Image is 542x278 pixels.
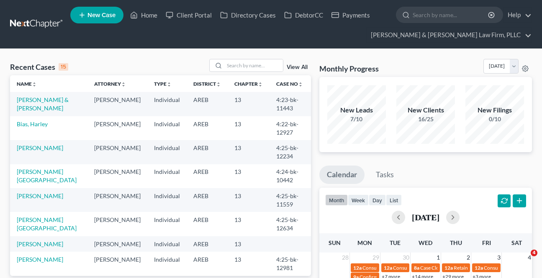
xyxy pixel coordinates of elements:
[396,105,455,115] div: New Clients
[319,64,379,74] h3: Monthly Progress
[234,81,263,87] a: Chapterunfold_more
[121,82,126,87] i: unfold_more
[270,116,311,140] td: 4:22-bk-12927
[193,81,221,87] a: Districtunfold_more
[17,144,63,151] a: [PERSON_NAME]
[147,164,187,188] td: Individual
[147,236,187,252] td: Individual
[17,216,77,232] a: [PERSON_NAME][GEOGRAPHIC_DATA]
[228,140,270,164] td: 13
[482,239,491,246] span: Fri
[147,212,187,236] td: Individual
[496,252,501,263] span: 3
[228,252,270,275] td: 13
[187,188,228,212] td: AREB
[94,81,126,87] a: Attorneyunfold_more
[444,265,453,271] span: 12a
[436,252,441,263] span: 1
[87,140,147,164] td: [PERSON_NAME]
[450,239,462,246] span: Thu
[357,239,372,246] span: Mon
[32,82,37,87] i: unfold_more
[147,252,187,275] td: Individual
[420,265,506,271] span: Case Closed Date for [PERSON_NAME]
[465,115,524,123] div: 0/10
[270,212,311,236] td: 4:25-bk-12634
[87,236,147,252] td: [PERSON_NAME]
[369,194,386,206] button: day
[475,265,483,271] span: 12a
[465,105,524,115] div: New Filings
[17,96,69,112] a: [PERSON_NAME] & [PERSON_NAME]
[147,92,187,116] td: Individual
[228,236,270,252] td: 13
[126,8,162,23] a: Home
[276,81,303,87] a: Case Nounfold_more
[368,166,401,184] a: Tasks
[228,212,270,236] td: 13
[466,252,471,263] span: 2
[187,116,228,140] td: AREB
[228,116,270,140] td: 13
[87,12,116,18] span: New Case
[17,192,63,199] a: [PERSON_NAME]
[17,240,63,247] a: [PERSON_NAME]
[270,92,311,116] td: 4:23-bk-11443
[258,82,263,87] i: unfold_more
[353,265,362,271] span: 12a
[396,115,455,123] div: 16/25
[187,164,228,188] td: AREB
[287,64,308,70] a: View All
[329,239,341,246] span: Sun
[87,164,147,188] td: [PERSON_NAME]
[327,8,374,23] a: Payments
[59,63,68,71] div: 15
[147,116,187,140] td: Individual
[187,92,228,116] td: AREB
[270,164,311,188] td: 4:24-bk-10442
[147,140,187,164] td: Individual
[384,265,392,271] span: 12a
[17,168,77,184] a: [PERSON_NAME][GEOGRAPHIC_DATA]
[87,116,147,140] td: [PERSON_NAME]
[414,265,419,271] span: 8a
[402,252,410,263] span: 30
[228,92,270,116] td: 13
[341,252,349,263] span: 28
[187,212,228,236] td: AREB
[531,250,537,256] span: 4
[390,239,401,246] span: Tue
[325,194,348,206] button: month
[372,252,380,263] span: 29
[319,166,365,184] a: Calendar
[367,28,532,43] a: [PERSON_NAME] & [PERSON_NAME] Law Firm, PLLC
[419,239,432,246] span: Wed
[298,82,303,87] i: unfold_more
[17,81,37,87] a: Nameunfold_more
[386,194,402,206] button: list
[216,82,221,87] i: unfold_more
[87,92,147,116] td: [PERSON_NAME]
[348,194,369,206] button: week
[224,59,283,71] input: Search by name...
[503,8,532,23] a: Help
[87,212,147,236] td: [PERSON_NAME]
[17,120,48,128] a: Bias, Harley
[216,8,280,23] a: Directory Cases
[413,7,489,23] input: Search by name...
[87,252,147,275] td: [PERSON_NAME]
[154,81,172,87] a: Typeunfold_more
[412,213,439,222] h2: [DATE]
[187,236,228,252] td: AREB
[187,252,228,275] td: AREB
[362,265,451,271] span: Consult Date for Love, [PERSON_NAME]
[270,252,311,275] td: 4:25-bk-12981
[10,62,68,72] div: Recent Cases
[327,115,386,123] div: 7/10
[162,8,216,23] a: Client Portal
[514,250,534,270] iframe: Intercom live chat
[270,140,311,164] td: 4:25-bk-12234
[228,188,270,212] td: 13
[17,256,63,263] a: [PERSON_NAME]
[280,8,327,23] a: DebtorCC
